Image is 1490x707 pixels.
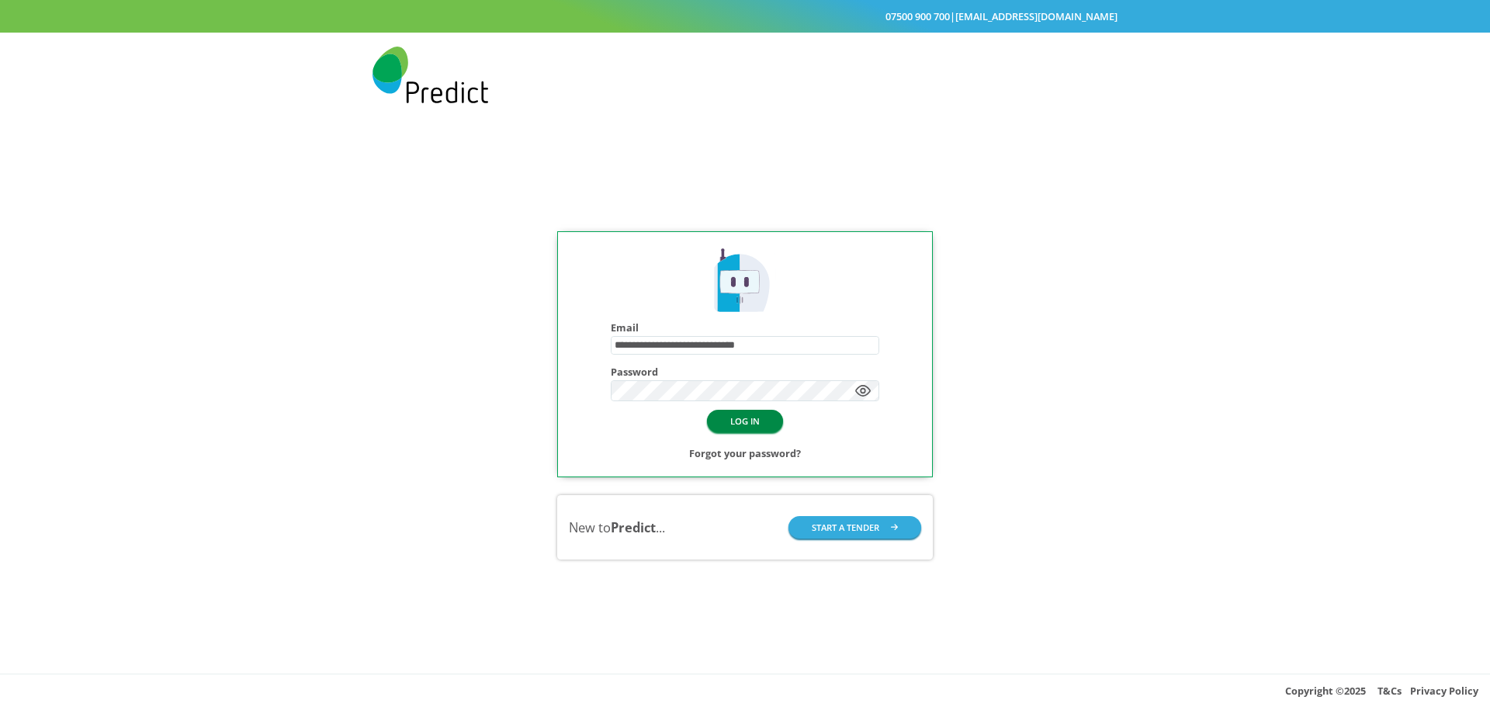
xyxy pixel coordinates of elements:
h4: Password [611,366,879,378]
h4: Email [611,322,879,334]
a: [EMAIL_ADDRESS][DOMAIN_NAME] [955,9,1117,23]
a: 07500 900 700 [885,9,950,23]
a: Forgot your password? [689,444,801,463]
button: START A TENDER [788,516,922,539]
a: Privacy Policy [1410,684,1478,698]
a: T&Cs [1377,684,1402,698]
div: New to ... [569,518,665,537]
div: | [372,7,1117,26]
img: Predict Mobile [372,47,488,103]
img: Predict Mobile [709,246,780,317]
b: Predict [611,518,656,536]
button: LOG IN [707,410,783,432]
